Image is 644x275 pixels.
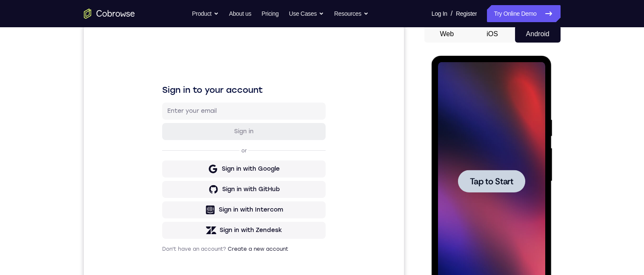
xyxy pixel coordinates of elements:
div: Sign in with Google [138,139,196,148]
button: Use Cases [289,5,324,22]
div: Time limit for this app has elapsed [30,225,105,252]
a: Log In [432,5,447,22]
div: Sign in with Intercom [135,180,199,189]
span: Tap to Start [38,121,82,130]
button: Sign in with Google [78,135,242,152]
span: / [451,9,452,19]
a: Pricing [261,5,278,22]
a: Register [456,5,477,22]
button: Resources [334,5,369,22]
button: Sign in with Zendesk [78,196,242,213]
a: About us [229,5,251,22]
a: Go to the home page [84,9,135,19]
button: Product [192,5,219,22]
p: or [156,122,165,129]
p: Don't have an account? [78,220,242,227]
button: iOS [469,26,515,43]
button: Android [515,26,561,43]
button: Sign in with GitHub [78,155,242,172]
button: Web [424,26,470,43]
a: Try Online Demo [487,5,560,22]
div: Sign in with GitHub [138,160,196,168]
button: Tap to Start [26,114,94,137]
button: Sign in with Intercom [78,176,242,193]
a: Create a new account [144,221,204,226]
div: Sign in with Zendesk [136,201,198,209]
